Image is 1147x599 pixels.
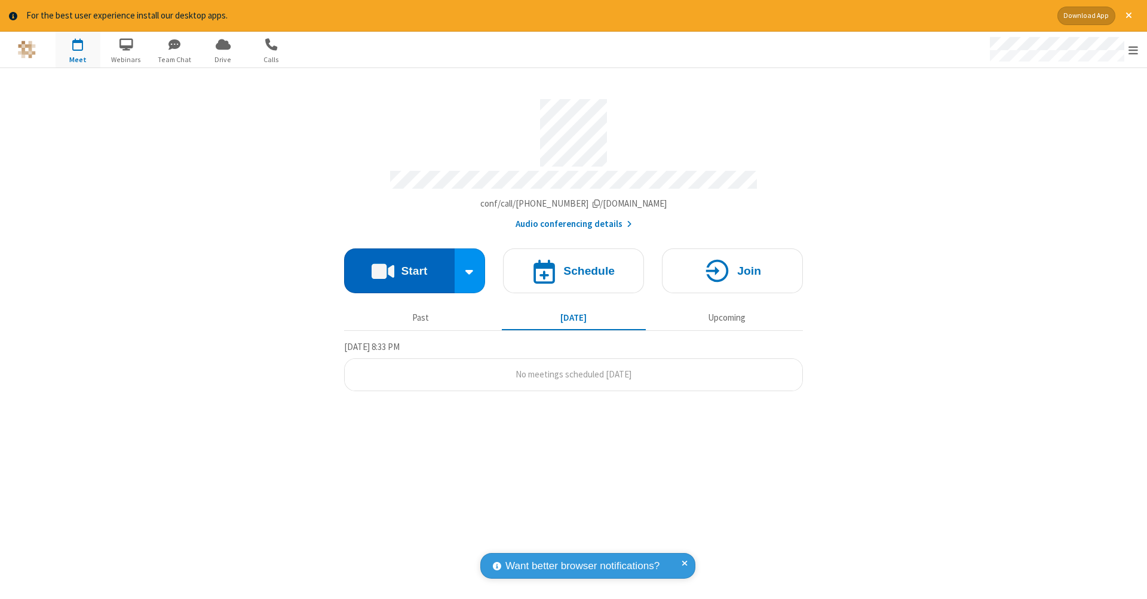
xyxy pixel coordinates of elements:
span: Want better browser notifications? [505,558,660,574]
section: Today's Meetings [344,340,803,391]
button: Start [344,248,455,293]
button: Download App [1057,7,1115,25]
h4: Join [737,265,761,277]
div: Start conference options [455,248,486,293]
span: Meet [56,54,100,65]
button: Join [662,248,803,293]
section: Account details [344,90,803,231]
button: Audio conferencing details [516,217,632,231]
span: Copy my meeting room link [480,198,667,209]
button: Logo [4,32,49,67]
img: QA Selenium DO NOT DELETE OR CHANGE [18,41,36,59]
span: Team Chat [152,54,197,65]
button: Upcoming [655,307,799,330]
div: For the best user experience install our desktop apps. [26,9,1048,23]
span: [DATE] 8:33 PM [344,341,400,352]
span: Webinars [104,54,149,65]
h4: Start [401,265,427,277]
button: Schedule [503,248,644,293]
span: No meetings scheduled [DATE] [516,368,631,380]
button: Close alert [1120,7,1138,25]
button: Past [349,307,493,330]
button: Copy my meeting room linkCopy my meeting room link [480,197,667,211]
h4: Schedule [563,265,615,277]
span: Drive [201,54,246,65]
div: Open menu [979,32,1147,67]
span: Calls [249,54,294,65]
button: [DATE] [502,307,646,330]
